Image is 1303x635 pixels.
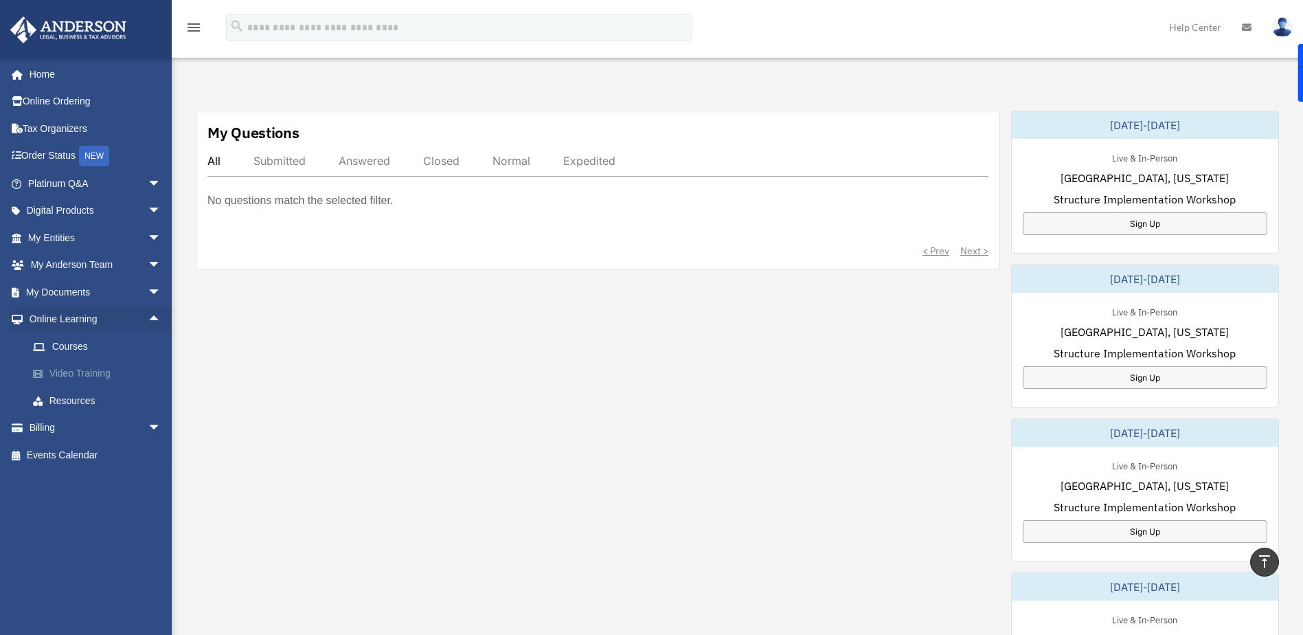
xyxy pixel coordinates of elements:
[148,197,175,225] span: arrow_drop_down
[1012,111,1278,139] div: [DATE]-[DATE]
[148,414,175,443] span: arrow_drop_down
[1012,265,1278,293] div: [DATE]-[DATE]
[1023,520,1267,543] a: Sign Up
[207,122,299,143] div: My Questions
[229,19,245,34] i: search
[423,154,460,168] div: Closed
[148,224,175,252] span: arrow_drop_down
[1012,573,1278,601] div: [DATE]-[DATE]
[1061,478,1229,494] span: [GEOGRAPHIC_DATA], [US_STATE]
[339,154,390,168] div: Answered
[1250,548,1279,577] a: vertical_align_top
[1101,150,1188,164] div: Live & In-Person
[563,154,615,168] div: Expedited
[10,441,182,469] a: Events Calendar
[1061,170,1229,186] span: [GEOGRAPHIC_DATA], [US_STATE]
[492,154,530,168] div: Normal
[19,360,182,388] a: Video Training
[148,278,175,307] span: arrow_drop_down
[148,170,175,198] span: arrow_drop_down
[148,306,175,334] span: arrow_drop_up
[185,19,202,36] i: menu
[1023,212,1267,235] a: Sign Up
[185,24,202,36] a: menu
[19,333,182,360] a: Courses
[10,224,182,252] a: My Entitiesarrow_drop_down
[1023,366,1267,389] a: Sign Up
[253,154,306,168] div: Submitted
[1101,304,1188,318] div: Live & In-Person
[79,146,109,166] div: NEW
[10,142,182,170] a: Order StatusNEW
[10,197,182,225] a: Digital Productsarrow_drop_down
[10,278,182,306] a: My Documentsarrow_drop_down
[207,191,393,210] p: No questions match the selected filter.
[6,16,131,43] img: Anderson Advisors Platinum Portal
[10,252,182,279] a: My Anderson Teamarrow_drop_down
[10,170,182,197] a: Platinum Q&Aarrow_drop_down
[1256,553,1273,570] i: vertical_align_top
[10,60,175,88] a: Home
[10,115,182,142] a: Tax Organizers
[207,154,220,168] div: All
[1272,17,1293,37] img: User Pic
[1061,324,1229,340] span: [GEOGRAPHIC_DATA], [US_STATE]
[1101,458,1188,472] div: Live & In-Person
[1054,499,1236,515] span: Structure Implementation Workshop
[1101,612,1188,626] div: Live & In-Person
[19,387,182,414] a: Resources
[148,252,175,280] span: arrow_drop_down
[10,414,182,442] a: Billingarrow_drop_down
[1012,419,1278,447] div: [DATE]-[DATE]
[10,306,182,333] a: Online Learningarrow_drop_up
[1054,345,1236,361] span: Structure Implementation Workshop
[10,88,182,115] a: Online Ordering
[1054,191,1236,208] span: Structure Implementation Workshop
